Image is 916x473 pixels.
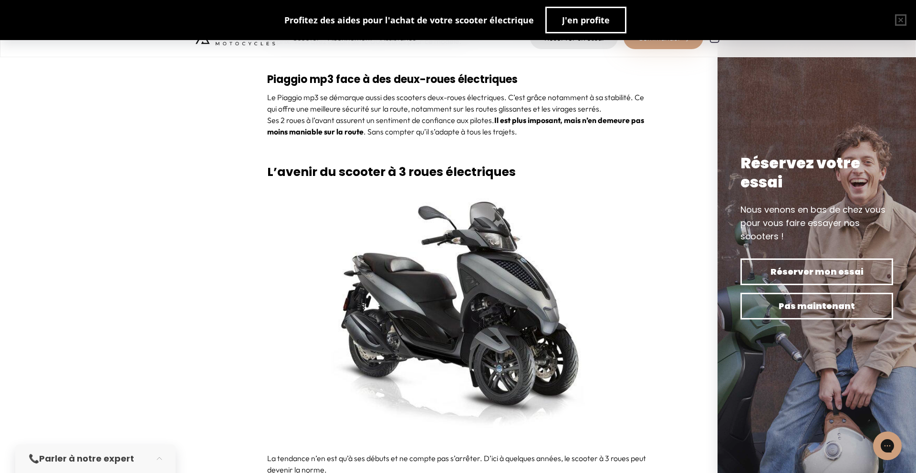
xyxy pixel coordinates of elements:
[267,185,649,443] img: brumscoot3.jpg
[267,115,644,136] strong: Il est plus imposant, mais n’en demeure pas moins maniable sur la route
[267,164,516,180] strong: L’avenir du scooter à 3 roues électriques
[267,72,518,87] strong: Piaggio mp3 face à des deux-roues électriques
[267,114,649,137] p: Ses 2 roues à l’avant assurent un sentiment de confiance aux pilotes. . Sans compter qu’il s’adap...
[267,92,649,114] p: Le Piaggio mp3 se démarque aussi des scooters deux-roues électriques. C’est grâce notamment à sa ...
[868,428,906,463] iframe: Gorgias live chat messenger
